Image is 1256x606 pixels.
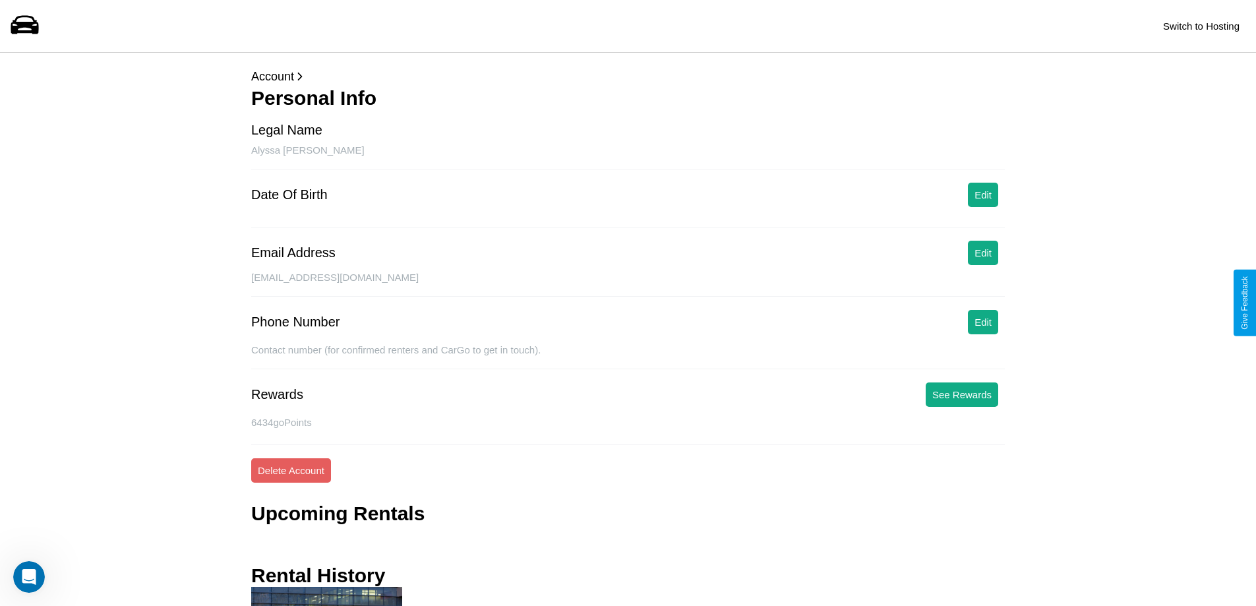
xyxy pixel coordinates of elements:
div: Alyssa [PERSON_NAME] [251,144,1005,169]
div: Give Feedback [1240,276,1249,330]
button: Edit [968,183,998,207]
button: See Rewards [926,382,998,407]
button: Delete Account [251,458,331,483]
div: Rewards [251,387,303,402]
div: Contact number (for confirmed renters and CarGo to get in touch). [251,344,1005,369]
h3: Personal Info [251,87,1005,109]
div: Date Of Birth [251,187,328,202]
div: Email Address [251,245,336,260]
iframe: Intercom live chat [13,561,45,593]
button: Edit [968,241,998,265]
div: Legal Name [251,123,322,138]
div: Phone Number [251,315,340,330]
h3: Upcoming Rentals [251,502,425,525]
p: 6434 goPoints [251,413,1005,431]
button: Edit [968,310,998,334]
div: [EMAIL_ADDRESS][DOMAIN_NAME] [251,272,1005,297]
p: Account [251,66,1005,87]
button: Switch to Hosting [1156,14,1246,38]
h3: Rental History [251,564,385,587]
